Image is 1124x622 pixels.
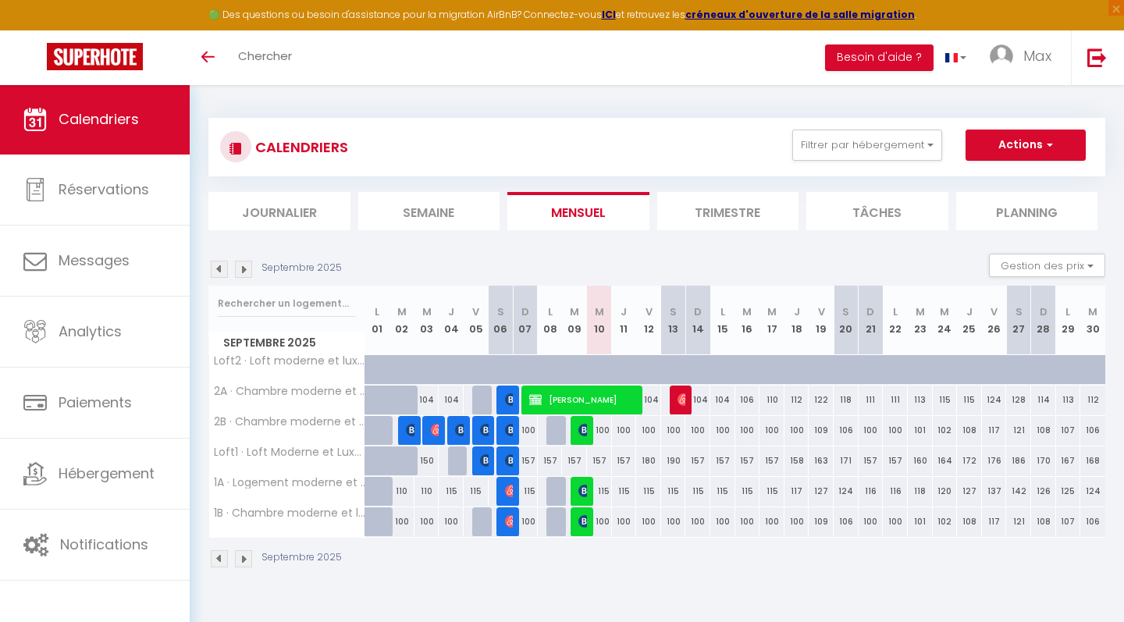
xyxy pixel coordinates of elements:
[767,304,777,319] abbr: M
[521,304,529,319] abbr: D
[538,446,563,475] div: 157
[612,477,637,506] div: 115
[587,507,612,536] div: 100
[1080,446,1105,475] div: 168
[59,109,139,129] span: Calendriers
[548,304,553,319] abbr: L
[784,477,809,506] div: 117
[578,476,587,506] span: [PERSON_NAME]
[661,416,686,445] div: 100
[759,286,784,355] th: 17
[784,507,809,536] div: 100
[1031,477,1056,506] div: 126
[809,286,834,355] th: 19
[422,304,432,319] abbr: M
[661,446,686,475] div: 190
[883,507,908,536] div: 100
[759,416,784,445] div: 100
[657,192,799,230] li: Trimestre
[735,286,760,355] th: 16
[784,386,809,414] div: 112
[602,8,616,21] a: ICI
[883,386,908,414] div: 111
[933,386,958,414] div: 115
[612,416,637,445] div: 100
[636,286,661,355] th: 12
[940,304,949,319] abbr: M
[710,507,735,536] div: 100
[806,192,948,230] li: Tâches
[570,304,579,319] abbr: M
[1056,507,1081,536] div: 107
[505,446,514,475] span: [PERSON_NAME]
[685,8,915,21] strong: créneaux d'ouverture de la salle migration
[982,507,1007,536] div: 117
[735,507,760,536] div: 100
[908,446,933,475] div: 160
[834,477,859,506] div: 124
[908,416,933,445] div: 101
[735,386,760,414] div: 106
[784,446,809,475] div: 158
[966,304,973,319] abbr: J
[375,304,379,319] abbr: L
[1056,386,1081,414] div: 113
[636,386,661,414] div: 104
[685,446,710,475] div: 157
[439,286,464,355] th: 04
[1088,304,1097,319] abbr: M
[1031,446,1056,475] div: 170
[439,386,464,414] div: 104
[47,43,143,70] img: Super Booking
[859,477,884,506] div: 116
[1016,304,1023,319] abbr: S
[982,286,1007,355] th: 26
[1031,386,1056,414] div: 114
[513,446,538,475] div: 157
[685,507,710,536] div: 100
[809,477,834,506] div: 127
[661,477,686,506] div: 115
[646,304,653,319] abbr: V
[538,286,563,355] th: 08
[464,477,489,506] div: 115
[982,446,1007,475] div: 176
[238,48,292,64] span: Chercher
[505,476,514,506] span: [PERSON_NAME]
[661,286,686,355] th: 13
[834,446,859,475] div: 171
[212,386,368,397] span: 2A · Chambre moderne et luxueuse à côté de l'aéroport
[957,477,982,506] div: 127
[587,477,612,506] div: 115
[212,446,368,458] span: Loft1 · Loft Moderne et Luxueux à côté de l'aéroport!
[59,251,130,270] span: Messages
[212,507,368,519] span: 1B · Chambre moderne et luxueuse à côté de l'aéroport
[710,477,735,506] div: 115
[957,446,982,475] div: 172
[720,304,725,319] abbr: L
[513,477,538,506] div: 115
[883,446,908,475] div: 157
[439,507,464,536] div: 100
[809,446,834,475] div: 163
[982,477,1007,506] div: 137
[448,304,454,319] abbr: J
[908,386,933,414] div: 113
[1080,286,1105,355] th: 30
[389,286,414,355] th: 02
[212,477,368,489] span: 1A · Logement moderne et luxueux à côté de l'aéroport
[389,507,414,536] div: 100
[497,304,504,319] abbr: S
[439,477,464,506] div: 115
[636,446,661,475] div: 180
[505,385,514,414] span: [PERSON_NAME]
[834,386,859,414] div: 118
[818,304,825,319] abbr: V
[414,507,439,536] div: 100
[908,507,933,536] div: 101
[908,477,933,506] div: 118
[261,261,342,275] p: Septembre 2025
[1006,446,1031,475] div: 186
[982,416,1007,445] div: 117
[893,304,898,319] abbr: L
